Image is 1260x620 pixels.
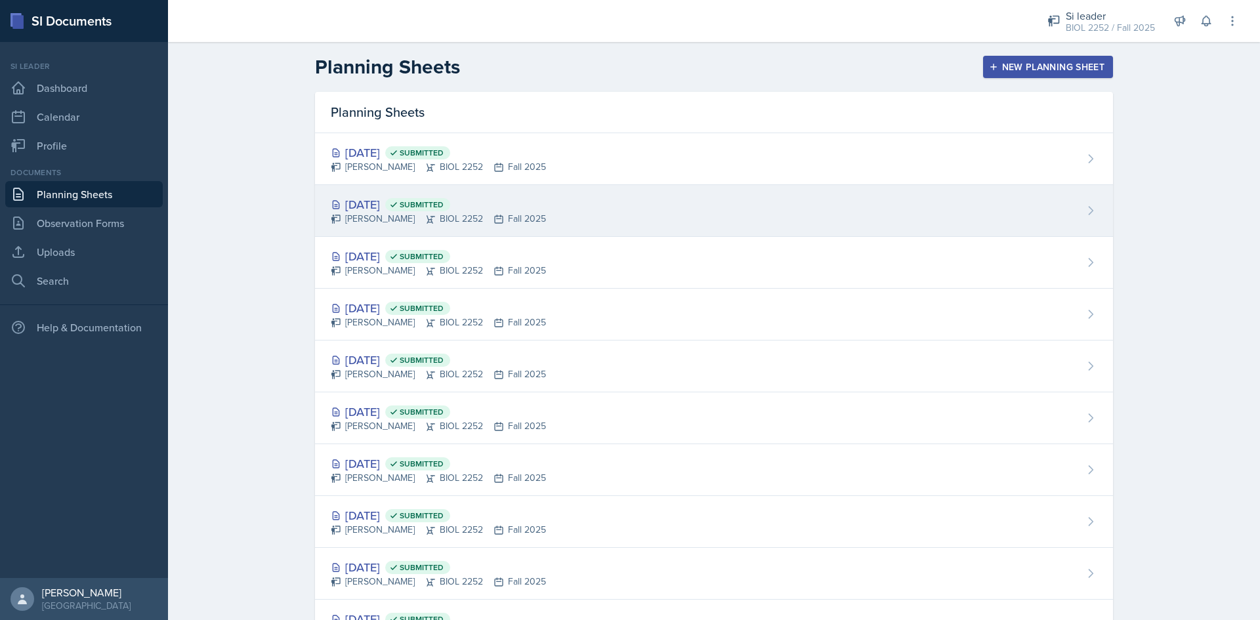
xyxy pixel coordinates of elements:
[315,496,1113,548] a: [DATE] Submitted [PERSON_NAME]BIOL 2252Fall 2025
[5,104,163,130] a: Calendar
[42,599,131,612] div: [GEOGRAPHIC_DATA]
[1066,21,1155,35] div: BIOL 2252 / Fall 2025
[983,56,1113,78] button: New Planning Sheet
[315,55,460,79] h2: Planning Sheets
[5,210,163,236] a: Observation Forms
[400,303,444,314] span: Submitted
[331,196,546,213] div: [DATE]
[5,268,163,294] a: Search
[331,160,546,174] div: [PERSON_NAME] BIOL 2252 Fall 2025
[331,471,546,485] div: [PERSON_NAME] BIOL 2252 Fall 2025
[5,75,163,101] a: Dashboard
[400,562,444,573] span: Submitted
[992,62,1104,72] div: New Planning Sheet
[331,212,546,226] div: [PERSON_NAME] BIOL 2252 Fall 2025
[331,575,546,589] div: [PERSON_NAME] BIOL 2252 Fall 2025
[400,355,444,365] span: Submitted
[1066,8,1155,24] div: Si leader
[331,247,546,265] div: [DATE]
[331,523,546,537] div: [PERSON_NAME] BIOL 2252 Fall 2025
[315,548,1113,600] a: [DATE] Submitted [PERSON_NAME]BIOL 2252Fall 2025
[400,148,444,158] span: Submitted
[400,459,444,469] span: Submitted
[400,510,444,521] span: Submitted
[331,316,546,329] div: [PERSON_NAME] BIOL 2252 Fall 2025
[331,264,546,278] div: [PERSON_NAME] BIOL 2252 Fall 2025
[42,586,131,599] div: [PERSON_NAME]
[5,239,163,265] a: Uploads
[400,251,444,262] span: Submitted
[5,314,163,341] div: Help & Documentation
[315,392,1113,444] a: [DATE] Submitted [PERSON_NAME]BIOL 2252Fall 2025
[331,455,546,472] div: [DATE]
[5,181,163,207] a: Planning Sheets
[400,199,444,210] span: Submitted
[5,167,163,178] div: Documents
[5,60,163,72] div: Si leader
[315,185,1113,237] a: [DATE] Submitted [PERSON_NAME]BIOL 2252Fall 2025
[331,351,546,369] div: [DATE]
[331,558,546,576] div: [DATE]
[331,506,546,524] div: [DATE]
[331,299,546,317] div: [DATE]
[331,367,546,381] div: [PERSON_NAME] BIOL 2252 Fall 2025
[331,419,546,433] div: [PERSON_NAME] BIOL 2252 Fall 2025
[315,289,1113,341] a: [DATE] Submitted [PERSON_NAME]BIOL 2252Fall 2025
[315,92,1113,133] div: Planning Sheets
[315,237,1113,289] a: [DATE] Submitted [PERSON_NAME]BIOL 2252Fall 2025
[315,133,1113,185] a: [DATE] Submitted [PERSON_NAME]BIOL 2252Fall 2025
[5,133,163,159] a: Profile
[315,444,1113,496] a: [DATE] Submitted [PERSON_NAME]BIOL 2252Fall 2025
[315,341,1113,392] a: [DATE] Submitted [PERSON_NAME]BIOL 2252Fall 2025
[331,403,546,421] div: [DATE]
[331,144,546,161] div: [DATE]
[400,407,444,417] span: Submitted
